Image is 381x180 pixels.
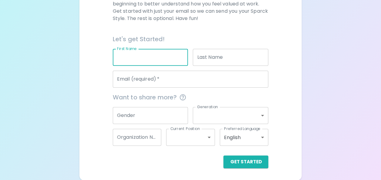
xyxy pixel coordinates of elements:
svg: This information is completely confidential and only used for aggregated appreciation studies at ... [179,94,186,101]
span: Want to share more? [113,92,269,102]
label: First Name [117,46,137,51]
div: English [220,129,269,146]
h6: Let's get Started! [113,34,269,44]
button: Get Started [223,155,268,168]
label: Preferred Language [224,126,260,131]
label: Current Position [170,126,200,131]
label: Generation [197,104,218,109]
